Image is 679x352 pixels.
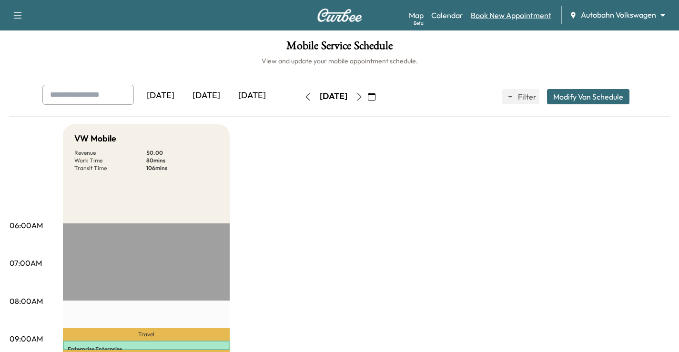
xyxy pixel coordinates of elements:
p: 09:00AM [10,333,43,344]
p: 80 mins [146,157,218,164]
p: 106 mins [146,164,218,172]
p: Work Time [74,157,146,164]
span: Autobahn Volkswagen [581,10,656,20]
p: Revenue [74,149,146,157]
img: Curbee Logo [317,9,363,22]
a: Book New Appointment [471,10,551,21]
div: [DATE] [320,91,347,102]
span: Filter [518,91,535,102]
div: [DATE] [229,85,275,107]
a: Calendar [431,10,463,21]
button: Modify Van Schedule [547,89,629,104]
div: [DATE] [183,85,229,107]
div: Beta [414,20,424,27]
h5: VW Mobile [74,132,116,145]
p: 08:00AM [10,295,43,307]
p: $ 0.00 [146,149,218,157]
a: MapBeta [409,10,424,21]
h1: Mobile Service Schedule [10,40,669,56]
p: 07:00AM [10,257,42,269]
p: Transit Time [74,164,146,172]
button: Filter [502,89,539,104]
p: 06:00AM [10,220,43,231]
p: Travel [63,328,230,341]
h6: View and update your mobile appointment schedule. [10,56,669,66]
div: [DATE] [138,85,183,107]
